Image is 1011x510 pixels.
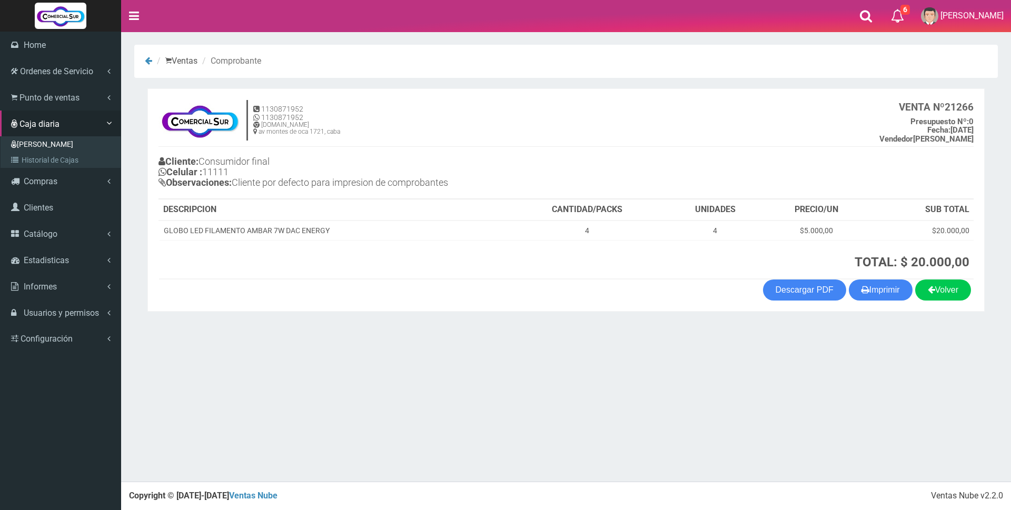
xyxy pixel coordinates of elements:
b: 0 [910,117,974,126]
a: Volver [915,279,971,301]
strong: TOTAL: $ 20.000,00 [855,255,969,269]
td: GLOBO LED FILAMENTO AMBAR 7W DAC ENERGY [159,221,509,241]
a: Ventas Nube [229,491,277,501]
strong: Presupuesto Nº: [910,117,969,126]
a: [PERSON_NAME] [3,136,121,152]
td: 4 [509,221,667,241]
span: 6 [900,5,910,15]
span: Catálogo [24,229,57,239]
div: Ventas Nube v2.2.0 [931,490,1003,502]
img: Logo grande [35,3,86,29]
b: 21266 [899,101,974,113]
th: PRECIO/UN [764,199,868,221]
b: [DATE] [927,125,974,135]
span: Informes [24,282,57,292]
span: Estadisticas [24,255,69,265]
span: Home [24,40,46,50]
span: Ordenes de Servicio [20,66,93,76]
td: $20.000,00 [868,221,974,241]
span: Clientes [24,203,53,213]
th: UNIDADES [666,199,764,221]
a: Descargar PDF [763,279,846,301]
strong: Copyright © [DATE]-[DATE] [129,491,277,501]
span: Configuración [21,334,73,344]
b: Observaciones: [158,177,232,188]
b: Cliente: [158,156,199,167]
img: User Image [921,7,938,25]
span: [PERSON_NAME] [940,11,1004,21]
h4: Consumidor final 11111 Cliente por defecto para impresion de comprobantes [158,154,566,193]
th: SUB TOTAL [868,199,974,221]
li: Ventas [154,55,197,67]
strong: Vendedor [879,134,913,144]
li: Comprobante [200,55,261,67]
th: DESCRIPCION [159,199,509,221]
span: Compras [24,176,57,186]
strong: VENTA Nº [899,101,945,113]
img: f695dc5f3a855ddc19300c990e0c55a2.jpg [158,99,241,142]
span: Usuarios y permisos [24,308,99,318]
strong: Fecha: [927,125,950,135]
b: [PERSON_NAME] [879,134,974,144]
td: 4 [666,221,764,241]
span: Caja diaria [19,119,60,129]
th: CANTIDAD/PACKS [509,199,667,221]
h6: [DOMAIN_NAME] av montes de oca 1721, caba [253,122,340,135]
h5: 1130871952 1130871952 [253,105,340,122]
a: Historial de Cajas [3,152,121,168]
td: $5.000,00 [764,221,868,241]
button: Imprimir [849,279,913,301]
b: Celular : [158,166,202,177]
span: Punto de ventas [19,93,80,103]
